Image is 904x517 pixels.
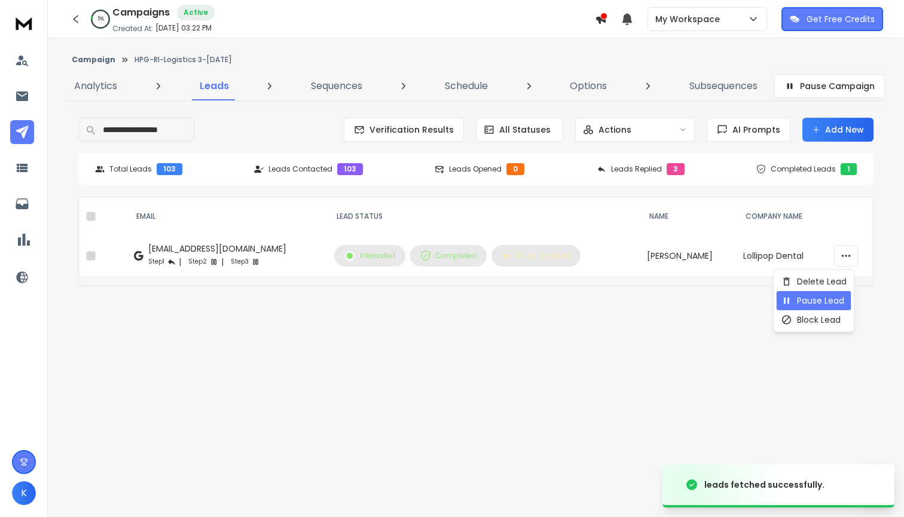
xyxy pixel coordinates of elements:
span: Verification Results [365,124,454,136]
p: Step 1 [148,256,164,268]
a: Sequences [304,72,369,100]
button: K [12,481,36,505]
p: Sequences [311,79,362,93]
p: Total Leads [109,164,152,174]
p: Get Free Credits [807,13,875,25]
p: Completed Leads [771,164,836,174]
p: Actions [598,124,631,136]
button: Campaign [72,55,115,65]
p: Leads Contacted [268,164,332,174]
p: Created At: [112,24,153,33]
span: AI Prompts [728,124,780,136]
p: 5 % [97,16,104,23]
th: EMAIL [127,197,327,235]
div: leads fetched successfully. [704,479,824,491]
div: Interested [344,250,395,261]
p: Step 3 [231,256,249,268]
div: 103 [157,163,182,175]
p: Leads Opened [449,164,502,174]
div: 103 [337,163,363,175]
p: Schedule [445,79,488,93]
div: Reply Received [502,251,570,261]
p: My Workspace [655,13,725,25]
p: Analytics [74,79,117,93]
a: Leads [193,72,236,100]
p: Delete Lead [797,276,847,287]
p: Subsequences [689,79,758,93]
th: Company Name [736,197,827,235]
p: Block Lead [797,314,841,326]
p: Options [570,79,607,93]
a: Analytics [67,72,124,100]
td: [PERSON_NAME] [640,235,736,276]
p: Leads [200,79,229,93]
div: Active [177,5,215,20]
div: 3 [667,163,685,175]
button: Verification Results [344,118,464,142]
td: Lollipop Dental [736,235,827,276]
div: Completed [420,250,477,261]
p: Step 2 [188,256,207,268]
div: 1 [841,163,857,175]
th: NAME [640,197,736,235]
p: [DATE] 03:22 PM [155,23,212,33]
button: Add New [802,118,874,142]
th: LEAD STATUS [327,197,640,235]
button: Get Free Credits [781,7,883,31]
a: Schedule [438,72,495,100]
p: | [221,256,224,268]
button: Pause Campaign [774,74,885,98]
button: AI Prompts [707,118,790,142]
div: 0 [506,163,524,175]
p: All Statuses [499,124,551,136]
h1: Campaigns [112,5,170,20]
img: logo [12,12,36,34]
p: Leads Replied [611,164,662,174]
p: | [179,256,181,268]
div: [EMAIL_ADDRESS][DOMAIN_NAME] [148,243,286,255]
p: Pause Lead [797,295,844,307]
a: Subsequences [682,72,765,100]
p: HPG-RI-Logistics 3-[DATE] [135,55,232,65]
a: Options [563,72,614,100]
